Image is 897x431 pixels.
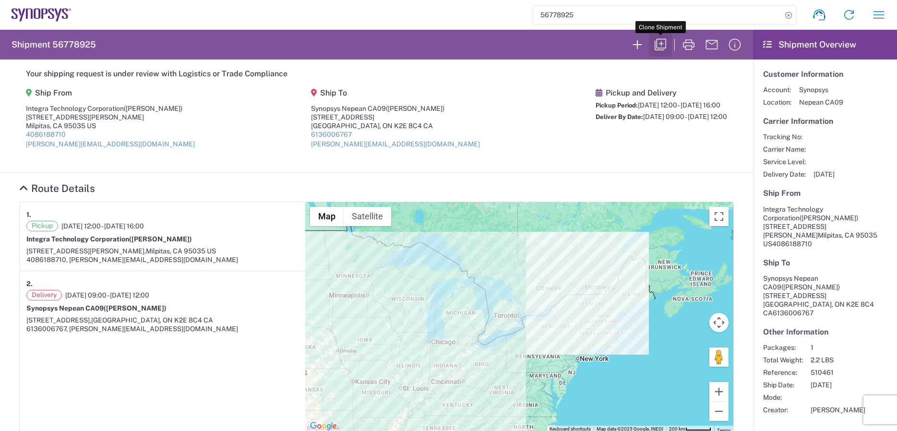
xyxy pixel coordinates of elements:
span: 510461 [811,368,865,377]
span: Reference: [763,368,803,377]
a: [PERSON_NAME][EMAIL_ADDRESS][DOMAIN_NAME] [311,140,480,148]
div: Milpitas, CA 95035 US [26,121,195,130]
span: Synopsys [799,85,843,94]
span: Total Weight: [763,356,803,364]
button: Show street map [310,207,344,226]
span: [DATE] 09:00 - [DATE] 12:00 [65,291,149,299]
address: [GEOGRAPHIC_DATA], ON K2E 8C4 CA [763,274,887,317]
div: [STREET_ADDRESS][PERSON_NAME] [26,113,195,121]
span: Account: [763,85,791,94]
div: [GEOGRAPHIC_DATA], ON K2E 8C4 CA [311,121,480,130]
div: [STREET_ADDRESS] [311,113,480,121]
span: Ship Date: [763,381,803,389]
strong: Integra Technology Corporation [26,235,192,243]
span: Deliver By Date: [596,113,643,120]
h5: Ship To [311,88,480,97]
span: ([PERSON_NAME]) [104,304,167,312]
span: Creator: [763,406,803,414]
h5: Ship From [26,88,195,97]
button: Zoom in [709,382,729,401]
span: [DATE] 12:00 - [DATE] 16:00 [61,222,144,230]
button: Show satellite imagery [344,207,391,226]
span: Pickup [26,221,58,231]
span: ([PERSON_NAME]) [781,283,840,291]
input: Shipment, tracking or reference number [533,6,782,24]
span: Pickup Period: [596,102,638,109]
div: 4086188710, [PERSON_NAME][EMAIL_ADDRESS][DOMAIN_NAME] [26,255,299,264]
h5: Ship From [763,189,887,198]
h5: Customer Information [763,70,887,79]
strong: 2. [26,278,33,290]
span: 1 [811,343,865,352]
span: [STREET_ADDRESS], [26,316,91,324]
span: Milpitas, CA 95035 US [146,247,216,255]
span: Mode: [763,393,803,402]
button: Drag Pegman onto the map to open Street View [709,347,729,367]
address: Milpitas, CA 95035 US [763,205,887,248]
div: 6136006767, [PERSON_NAME][EMAIL_ADDRESS][DOMAIN_NAME] [26,324,299,333]
header: Shipment Overview [753,30,897,60]
span: [STREET_ADDRESS][PERSON_NAME], [26,247,146,255]
span: [DATE] 09:00 - [DATE] 12:00 [643,113,727,120]
h2: Shipment 56778925 [12,39,96,50]
h5: Other Information [763,327,887,336]
span: Delivery [26,290,62,300]
span: 6136006767 [773,309,813,317]
span: 4086188710 [772,240,812,248]
button: Map camera controls [709,313,729,332]
h5: Your shipping request is under review with Logistics or Trade Compliance [26,69,727,78]
span: Service Level: [763,157,806,166]
span: ([PERSON_NAME]) [124,105,182,112]
span: Tracking No: [763,132,806,141]
button: Zoom out [709,402,729,421]
strong: Synopsys Nepean CA09 [26,304,167,312]
span: Carrier Name: [763,145,806,154]
a: [PERSON_NAME][EMAIL_ADDRESS][DOMAIN_NAME] [26,140,195,148]
span: [PERSON_NAME] [811,406,865,414]
span: Integra Technology Corporation [763,205,823,222]
button: Toggle fullscreen view [709,207,729,226]
strong: 1. [26,209,31,221]
span: Synopsys Nepean CA09 [STREET_ADDRESS] [763,275,840,299]
span: Packages: [763,343,803,352]
span: Location: [763,98,791,107]
h5: Carrier Information [763,117,887,126]
span: ([PERSON_NAME]) [129,235,192,243]
h5: Pickup and Delivery [596,88,727,97]
span: ([PERSON_NAME]) [386,105,444,112]
span: ([PERSON_NAME]) [800,214,858,222]
span: [STREET_ADDRESS][PERSON_NAME] [763,223,826,239]
span: [DATE] 12:00 - [DATE] 16:00 [638,101,720,109]
a: Hide Details [19,182,95,194]
h5: Ship To [763,258,887,267]
span: 2.2 LBS [811,356,865,364]
a: 6136006767 [311,131,352,138]
a: 4086188710 [26,131,66,138]
span: Nepean CA09 [799,98,843,107]
span: Delivery Date: [763,170,806,179]
span: [DATE] [811,381,865,389]
div: Synopsys Nepean CA09 [311,104,480,113]
span: [DATE] [813,170,835,179]
div: Integra Technology Corporation [26,104,195,113]
span: [GEOGRAPHIC_DATA], ON K2E 8C4 CA [91,316,213,324]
